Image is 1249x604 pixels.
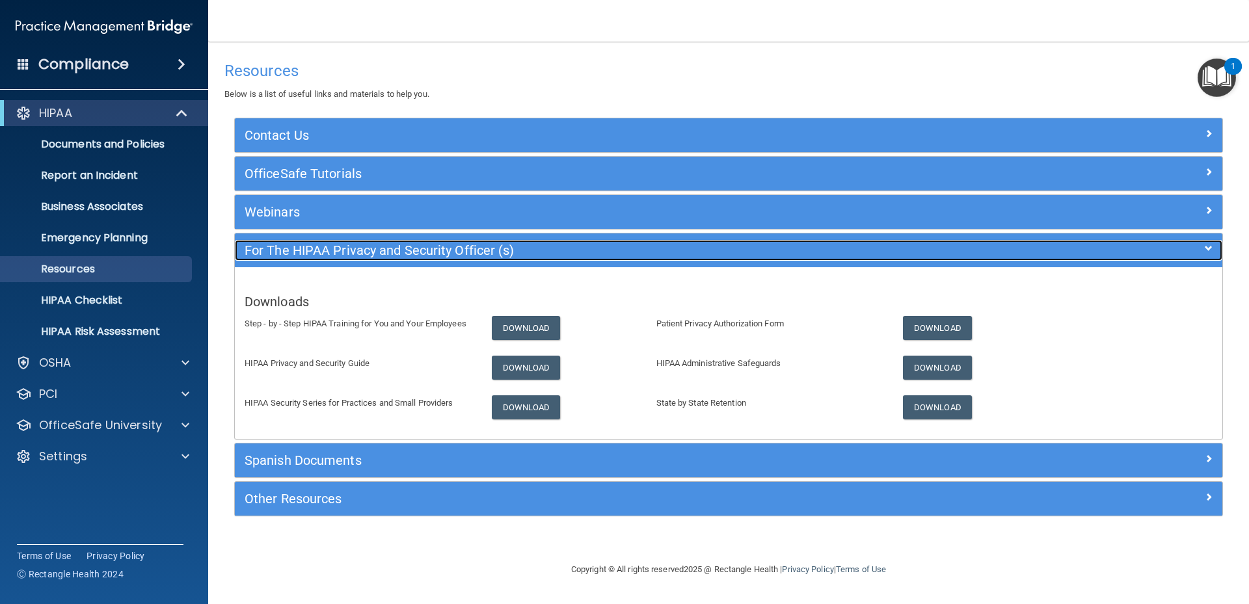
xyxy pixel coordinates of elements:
div: 1 [1231,66,1235,83]
h5: Downloads [245,295,1213,309]
p: HIPAA Security Series for Practices and Small Providers [245,395,472,411]
a: Contact Us [245,125,1213,146]
h4: Compliance [38,55,129,73]
p: HIPAA Privacy and Security Guide [245,356,472,371]
p: Documents and Policies [8,138,186,151]
a: For The HIPAA Privacy and Security Officer (s) [245,240,1213,261]
img: PMB logo [16,14,193,40]
p: Step - by - Step HIPAA Training for You and Your Employees [245,316,472,332]
a: Download [492,356,561,380]
h5: Webinars [245,205,966,219]
a: Privacy Policy [87,549,145,562]
a: Webinars [245,202,1213,222]
a: Privacy Policy [782,564,833,574]
a: Download [492,395,561,419]
a: Settings [16,449,189,464]
p: OSHA [39,355,72,371]
p: PCI [39,386,57,402]
a: OfficeSafe Tutorials [245,163,1213,184]
p: Report an Incident [8,169,186,182]
a: OfficeSafe University [16,417,189,433]
a: Download [903,356,972,380]
p: Patient Privacy Authorization Form [656,316,884,332]
p: Emergency Planning [8,231,186,244]
p: OfficeSafe University [39,417,162,433]
h5: Other Resources [245,492,966,506]
button: Open Resource Center, 1 new notification [1198,59,1236,97]
p: HIPAA Risk Assessment [8,325,186,338]
h5: Spanish Documents [245,453,966,467]
a: OSHA [16,355,189,371]
p: HIPAA [39,105,72,121]
h5: For The HIPAA Privacy and Security Officer (s) [245,243,966,257]
p: Business Associates [8,200,186,213]
a: Terms of Use [836,564,886,574]
a: Spanish Documents [245,450,1213,471]
h5: Contact Us [245,128,966,142]
p: Resources [8,263,186,276]
a: Other Resources [245,488,1213,509]
div: Copyright © All rights reserved 2025 @ Rectangle Health | | [491,549,966,590]
p: HIPAA Checklist [8,294,186,307]
p: HIPAA Administrative Safeguards [656,356,884,371]
h4: Resources [224,62,1233,79]
a: Terms of Use [17,549,71,562]
span: Ⓒ Rectangle Health 2024 [17,568,124,581]
p: Settings [39,449,87,464]
iframe: Drift Widget Chat Controller [1024,512,1233,564]
a: Download [492,316,561,340]
a: Download [903,395,972,419]
a: HIPAA [16,105,189,121]
a: PCI [16,386,189,402]
span: Below is a list of useful links and materials to help you. [224,89,429,99]
p: State by State Retention [656,395,884,411]
h5: OfficeSafe Tutorials [245,166,966,181]
a: Download [903,316,972,340]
